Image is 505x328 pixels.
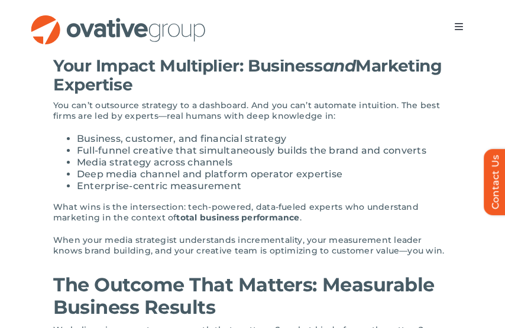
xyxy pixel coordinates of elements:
nav: Menu [442,15,475,38]
li: Full-funnel creative that simultaneously builds the brand and converts [77,145,452,157]
strong: total business performance [176,212,299,223]
li: Enterprise-centric measurement [77,180,452,192]
a: OG_Full_horizontal_RGB [30,14,207,25]
strong: Your Impact Multiplier: Business Marketing Expertise [53,56,442,95]
li: Business, customer, and financial strategy [77,133,452,145]
li: Media strategy across channels [77,157,452,168]
strong: The Outcome That Matters: Measurable Business Results [53,273,435,319]
em: and [323,56,356,76]
p: When your media strategist understands incrementality, your measurement leader knows brand buildi... [53,235,452,256]
p: What wins is the intersection: tech-powered, data-fueled experts who understand marketing in the ... [53,202,452,223]
p: You can’t outsource strategy to a dashboard. And you can’t automate intuition. The best firms are... [53,100,452,121]
li: Deep media channel and platform operator expertise [77,168,452,180]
